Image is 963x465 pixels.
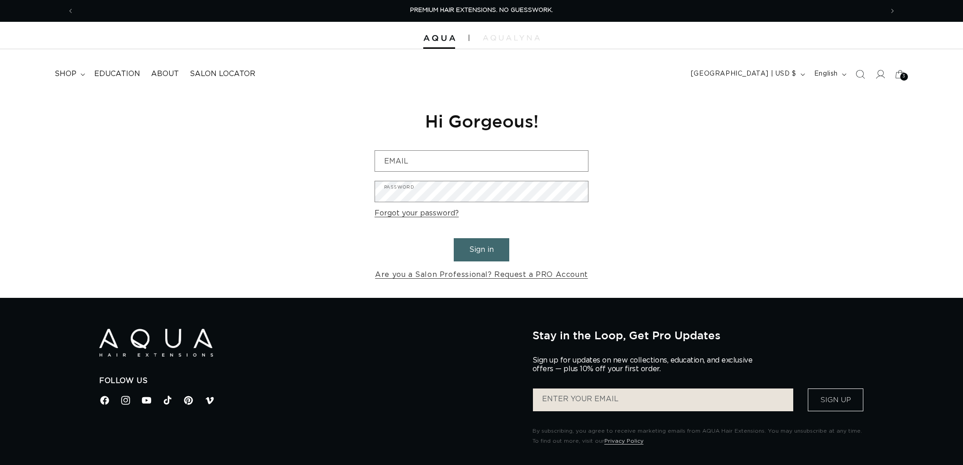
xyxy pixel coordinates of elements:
[423,35,455,41] img: Aqua Hair Extensions
[410,7,553,13] span: PREMIUM HAIR EXTENSIONS. NO GUESSWORK.
[532,329,864,342] h2: Stay in the Loop, Get Pro Updates
[809,66,850,83] button: English
[882,2,902,20] button: Next announcement
[151,69,179,79] span: About
[49,64,89,84] summary: shop
[94,69,140,79] span: Education
[685,66,809,83] button: [GEOGRAPHIC_DATA] | USD $
[89,64,146,84] a: Education
[190,69,255,79] span: Salon Locator
[533,388,793,411] input: ENTER YOUR EMAIL
[604,438,644,444] a: Privacy Policy
[454,238,509,261] button: Sign in
[146,64,184,84] a: About
[55,69,76,79] span: shop
[808,388,863,411] button: Sign Up
[375,110,588,132] h1: Hi Gorgeous!
[375,268,588,281] a: Are you a Salon Professional? Request a PRO Account
[61,2,81,20] button: Previous announcement
[532,356,760,373] p: Sign up for updates on new collections, education, and exclusive offers — plus 10% off your first...
[532,426,864,446] p: By subscribing, you agree to receive marketing emails from AQUA Hair Extensions. You may unsubscr...
[99,329,213,357] img: Aqua Hair Extensions
[375,207,459,220] a: Forgot your password?
[902,73,906,81] span: 3
[483,35,540,41] img: aqualyna.com
[850,64,870,84] summary: Search
[99,376,519,386] h2: Follow Us
[814,69,838,79] span: English
[375,151,588,171] input: Email
[691,69,796,79] span: [GEOGRAPHIC_DATA] | USD $
[184,64,261,84] a: Salon Locator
